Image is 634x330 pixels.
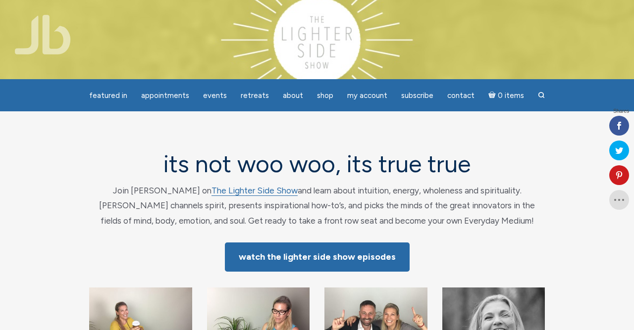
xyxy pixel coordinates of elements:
[89,91,127,100] span: featured in
[241,91,269,100] span: Retreats
[341,86,393,105] a: My Account
[613,109,629,114] span: Shares
[498,92,524,99] span: 0 items
[225,242,410,272] a: Watch The Lighter Side Show Episodes
[135,86,195,105] a: Appointments
[347,91,387,100] span: My Account
[488,91,498,100] i: Cart
[235,86,275,105] a: Retreats
[401,91,433,100] span: Subscribe
[83,86,133,105] a: featured in
[283,91,303,100] span: About
[277,86,309,105] a: About
[447,91,475,100] span: Contact
[15,15,71,54] img: Jamie Butler. The Everyday Medium
[482,85,530,105] a: Cart0 items
[441,86,480,105] a: Contact
[211,186,298,196] a: The Lighter Side Show
[203,91,227,100] span: Events
[89,183,545,229] p: Join [PERSON_NAME] on and learn about intuition, energy, wholeness and spirituality. [PERSON_NAME...
[317,91,333,100] span: Shop
[197,86,233,105] a: Events
[89,151,545,177] h2: its not woo woo, its true true
[311,86,339,105] a: Shop
[395,86,439,105] a: Subscribe
[141,91,189,100] span: Appointments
